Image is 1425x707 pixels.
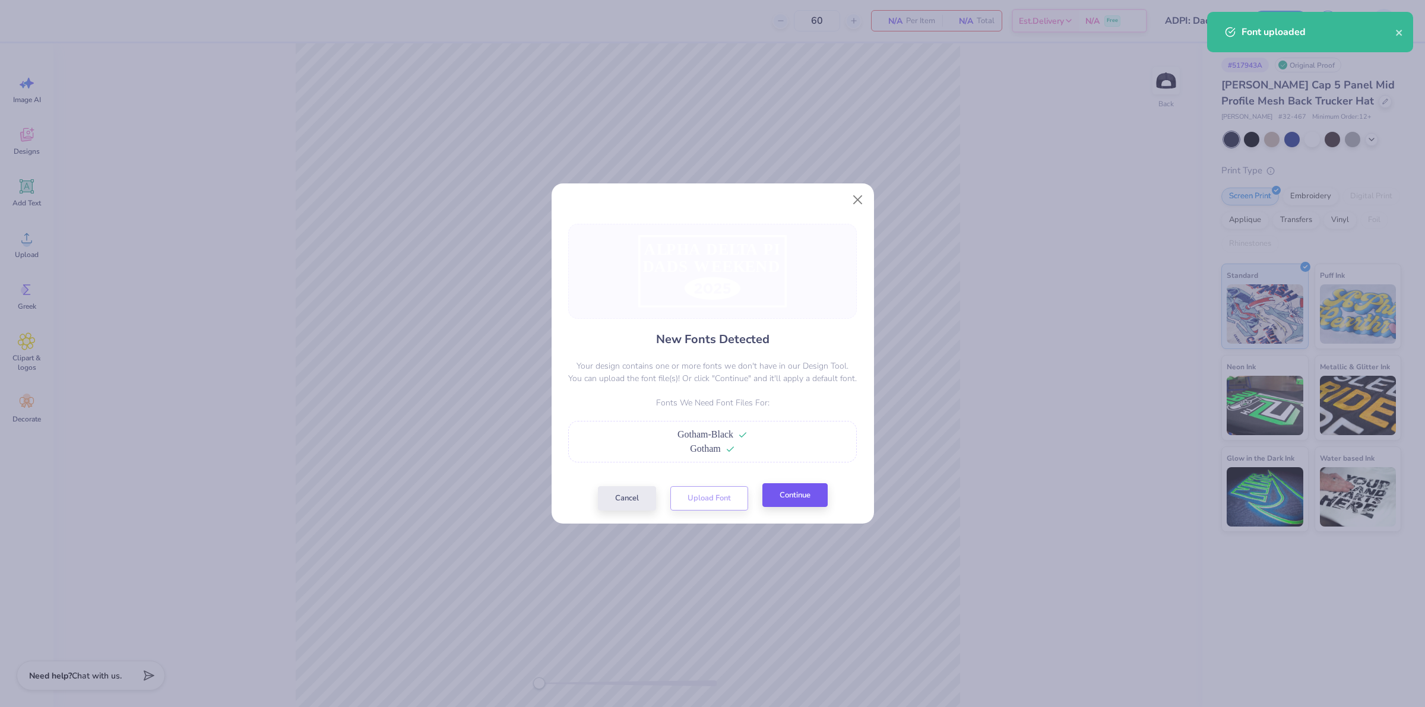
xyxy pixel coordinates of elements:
[568,360,857,385] p: Your design contains one or more fonts we don't have in our Design Tool. You can upload the font ...
[690,443,721,454] span: Gotham
[762,483,828,508] button: Continue
[656,331,769,348] h4: New Fonts Detected
[568,397,857,409] p: Fonts We Need Font Files For:
[598,486,656,511] button: Cancel
[1395,25,1404,39] button: close
[677,429,733,439] span: Gotham-Black
[846,189,869,211] button: Close
[1242,25,1395,39] div: Font uploaded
